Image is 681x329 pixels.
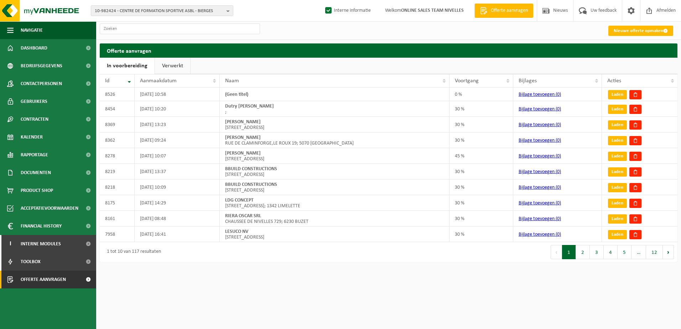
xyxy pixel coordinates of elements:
[21,21,43,39] span: Navigatie
[21,217,62,235] span: Financial History
[449,117,513,132] td: 30 %
[135,211,219,226] td: [DATE] 08:48
[607,78,621,84] span: Acties
[21,39,47,57] span: Dashboard
[557,185,560,190] span: 0
[21,235,61,253] span: Interne modules
[135,101,219,117] td: [DATE] 10:20
[449,88,513,101] td: 0 %
[21,164,51,182] span: Documenten
[474,4,533,18] a: Offerte aanvragen
[557,92,560,97] span: 0
[557,122,560,127] span: 0
[21,57,62,75] span: Bedrijfsgegevens
[449,132,513,148] td: 30 %
[562,245,576,259] button: 1
[135,88,219,101] td: [DATE] 10:58
[91,5,233,16] button: 10-982424 - CENTRE DE FORMATION SPORTIVE ASBL - BIERGES
[225,198,254,203] strong: LDG CONCEPT
[519,138,561,143] a: Bijlage toevoegen (0)
[100,164,135,179] td: 8219
[21,93,47,110] span: Gebruikers
[449,179,513,195] td: 30 %
[519,185,561,190] a: Bijlage toevoegen (0)
[7,235,14,253] span: I
[100,132,135,148] td: 8362
[21,146,48,164] span: Rapportage
[489,7,530,14] span: Offerte aanvragen
[449,211,513,226] td: 30 %
[449,195,513,211] td: 30 %
[557,200,560,206] span: 0
[608,167,627,177] a: Laden
[95,6,224,16] span: 10-982424 - CENTRE DE FORMATION SPORTIVE ASBL - BIERGES
[135,226,219,242] td: [DATE] 16:41
[557,153,560,159] span: 0
[100,43,677,57] h2: Offerte aanvragen
[608,152,627,161] a: Laden
[135,148,219,164] td: [DATE] 10:07
[21,271,66,288] span: Offerte aanvragen
[135,117,219,132] td: [DATE] 13:23
[455,78,479,84] span: Voortgang
[135,164,219,179] td: [DATE] 13:37
[519,216,561,221] a: Bijlage toevoegen (0)
[608,120,627,130] a: Laden
[21,182,53,199] span: Product Shop
[100,23,260,34] input: Zoeken
[225,213,261,219] strong: RIERA OSCAR SRL
[646,245,663,259] button: 12
[105,78,109,84] span: Id
[225,151,261,156] strong: [PERSON_NAME]
[225,104,274,109] strong: Dutry [PERSON_NAME]
[225,119,261,125] strong: [PERSON_NAME]
[220,179,449,195] td: [STREET_ADDRESS]
[100,117,135,132] td: 8369
[608,90,627,99] a: Laden
[324,5,371,16] label: Interne informatie
[135,132,219,148] td: [DATE] 09:24
[608,136,627,145] a: Laden
[100,211,135,226] td: 8161
[631,245,646,259] span: …
[604,245,618,259] button: 4
[220,101,449,117] td: ;
[519,122,561,127] a: Bijlage toevoegen (0)
[519,169,561,174] a: Bijlage toevoegen (0)
[220,195,449,211] td: [STREET_ADDRESS]; 1342 LIMELETTE
[225,182,277,187] strong: BBUILD CONSTRUCTIONS
[576,245,590,259] button: 2
[608,183,627,192] a: Laden
[225,229,248,234] strong: LESUCO NV
[449,164,513,179] td: 30 %
[519,106,561,112] a: Bijlage toevoegen (0)
[220,132,449,148] td: RUE DE CLAMINFORGE,LE ROUX 19; 5070 [GEOGRAPHIC_DATA]
[519,232,561,237] a: Bijlage toevoegen (0)
[140,78,177,84] span: Aanmaakdatum
[608,26,673,36] a: Nieuwe offerte opmaken
[449,226,513,242] td: 30 %
[551,245,562,259] button: Previous
[21,75,62,93] span: Contactpersonen
[21,128,43,146] span: Kalender
[663,245,674,259] button: Next
[220,117,449,132] td: [STREET_ADDRESS]
[135,195,219,211] td: [DATE] 14:29
[608,230,627,239] a: Laden
[100,101,135,117] td: 8454
[100,148,135,164] td: 8278
[608,199,627,208] a: Laden
[519,153,561,159] a: Bijlage toevoegen (0)
[590,245,604,259] button: 3
[103,246,161,258] div: 1 tot 10 van 117 resultaten
[608,214,627,224] a: Laden
[557,232,560,237] span: 0
[155,58,190,74] a: Verwerkt
[557,169,560,174] span: 0
[449,101,513,117] td: 30 %
[220,226,449,242] td: [STREET_ADDRESS]
[21,253,41,271] span: Toolbox
[100,179,135,195] td: 8218
[135,179,219,195] td: [DATE] 10:09
[100,88,135,101] td: 8526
